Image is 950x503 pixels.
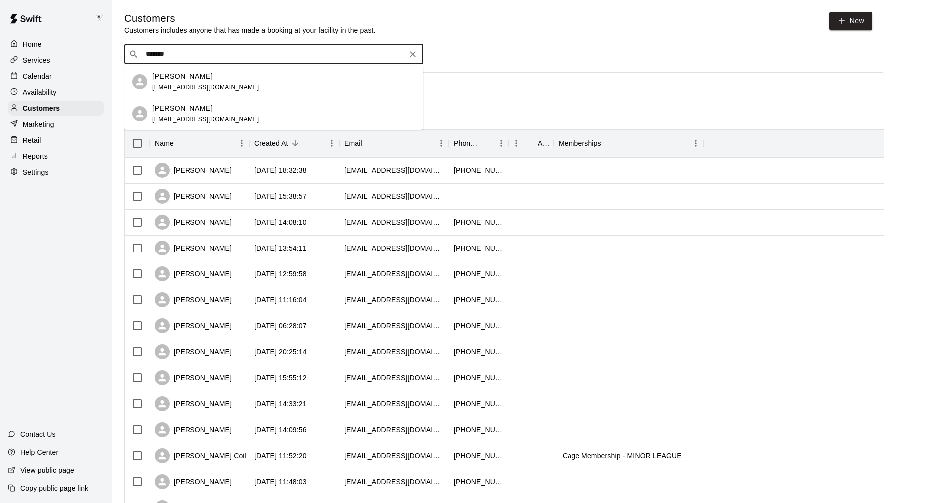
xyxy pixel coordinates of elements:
p: Reports [23,151,48,161]
div: 2025-09-14 18:32:38 [254,165,307,175]
a: Marketing [8,117,104,132]
h5: Customers [124,12,376,25]
button: Menu [234,136,249,151]
button: Sort [174,136,188,150]
div: 2025-09-13 11:52:20 [254,451,307,461]
button: Menu [509,136,524,151]
div: +16462347548 [454,269,504,279]
div: [PERSON_NAME] [155,215,232,230]
button: Menu [494,136,509,151]
button: Menu [324,136,339,151]
div: Phone Number [449,129,509,157]
button: Menu [688,136,703,151]
div: +17024192175 [454,321,504,331]
div: tomppek@centurylink.net [344,295,444,305]
div: Email [344,129,362,157]
div: 2025-09-14 13:54:11 [254,243,307,253]
p: [PERSON_NAME] [152,71,213,82]
p: Retail [23,135,41,145]
div: allam89108@gmail.com [344,477,444,487]
div: +15168308175 [454,425,504,435]
a: Services [8,53,104,68]
div: Phone Number [454,129,480,157]
div: [PERSON_NAME] [155,474,232,489]
div: 2025-09-13 11:48:03 [254,477,307,487]
div: nighthawksbb2024@gmail.com [344,321,444,331]
p: Copy public page link [20,483,88,493]
div: +17027694999 [454,477,504,487]
div: Availability [8,85,104,100]
div: [PERSON_NAME] [155,344,232,359]
div: 2025-09-14 15:38:57 [254,191,307,201]
div: 2025-09-13 14:09:56 [254,425,307,435]
div: alan8it@gmail.com [344,243,444,253]
div: stacyrainwater@icloud.com [344,399,444,409]
div: [PERSON_NAME] [155,370,232,385]
div: [PERSON_NAME] [155,396,232,411]
span: [EMAIL_ADDRESS][DOMAIN_NAME] [152,84,259,91]
p: Customers [23,103,60,113]
div: +12533397241 [454,347,504,357]
p: Marketing [23,119,54,129]
div: +17022341083 [454,399,504,409]
div: Josh Aguirre [132,106,147,121]
p: Availability [23,87,57,97]
div: Keith Brooks [91,8,112,28]
div: dilloncoil@gmail.com [344,451,444,461]
p: Calendar [23,71,52,81]
div: [PERSON_NAME] [155,266,232,281]
div: 2025-09-14 14:08:10 [254,217,307,227]
p: [PERSON_NAME] [152,103,213,114]
div: +17024060540 [454,451,504,461]
div: Reports [8,149,104,164]
a: Customers [8,101,104,116]
div: johnsonozell08@gmail.com [344,373,444,383]
div: 2025-09-14 12:59:58 [254,269,307,279]
div: Name [150,129,249,157]
div: [PERSON_NAME] [155,318,232,333]
button: Sort [524,136,538,150]
span: Cage Membership - MINOR LEAGUE [559,452,686,460]
div: Settings [8,165,104,180]
div: rwtoribio@gmail.com [344,269,444,279]
button: Sort [362,136,376,150]
a: Retail [8,133,104,148]
div: 2025-09-14 06:28:07 [254,321,307,331]
button: Menu [434,136,449,151]
div: Created At [249,129,339,157]
div: [PERSON_NAME] [155,422,232,437]
p: Home [23,39,42,49]
div: Memberships [559,129,601,157]
div: +17027561110 [454,243,504,253]
a: New [829,12,872,30]
div: carrieplavdaly@gmail.com [344,191,444,201]
button: Sort [601,136,615,150]
button: Sort [288,136,302,150]
div: Memberships [554,129,703,157]
div: [PERSON_NAME] [155,241,232,255]
p: Services [23,55,50,65]
p: View public page [20,465,74,475]
div: [PERSON_NAME] Coil [155,448,246,463]
div: Email [339,129,449,157]
div: Name [155,129,174,157]
div: Age [509,129,554,157]
p: Contact Us [20,429,56,439]
a: Calendar [8,69,104,84]
div: 2025-09-14 11:16:04 [254,295,307,305]
a: Home [8,37,104,52]
p: Customers includes anyone that has made a booking at your facility in the past. [124,25,376,35]
div: glendee.diazz@gmail.com [344,217,444,227]
img: Keith Brooks [93,12,105,24]
div: nlboettner@gmail.com [344,347,444,357]
div: 2025-09-13 15:55:12 [254,373,307,383]
div: Josh Aguirre [132,74,147,89]
div: 2025-09-13 20:25:14 [254,347,307,357]
div: joeschmitt@gmail.com [344,165,444,175]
